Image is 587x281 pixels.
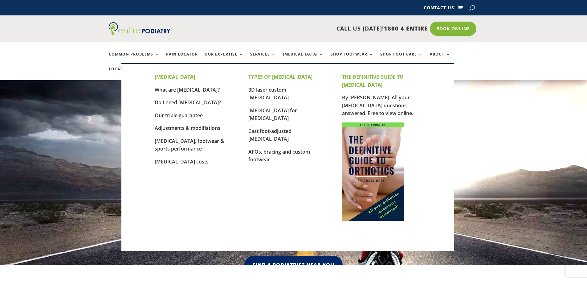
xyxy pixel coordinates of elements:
[155,138,224,152] a: [MEDICAL_DATA], footwear & sports performance
[166,52,198,65] a: Pain Locator
[248,148,310,163] a: AFOs, bracing and custom footwear
[250,52,276,65] a: Services
[155,158,209,165] a: [MEDICAL_DATA] costs
[244,256,343,275] a: Find A Podiatrist Near You
[109,67,140,80] a: Locations
[424,6,454,12] a: Contact Us
[248,73,312,80] strong: TYPES OF [MEDICAL_DATA]
[248,128,291,143] a: Cast foot-adjusted [MEDICAL_DATA]
[155,125,220,131] a: Adjustments & modifiations
[384,25,428,32] span: 1800 4 ENTIRE
[109,22,170,35] img: logo (1)
[331,52,373,65] a: Shop Footwear
[155,86,220,93] a: What are [MEDICAL_DATA]?
[205,52,243,65] a: Our Expertise
[194,25,428,33] p: CALL US [DATE]!
[342,73,404,88] strong: THE DEFINITIVE GUIDE TO [MEDICAL_DATA]
[430,52,450,65] a: About
[155,73,195,80] strong: [MEDICAL_DATA]
[109,52,159,65] a: Common Problems
[342,122,404,221] img: Cover for The Definitive Guide to Orthotics by Chris Hope of Entire Podiatry
[155,112,203,119] a: Our triple guarantee
[380,52,423,65] a: Shop Foot Care
[430,22,476,36] a: Book Online
[248,107,297,122] a: [MEDICAL_DATA] for [MEDICAL_DATA]
[109,30,170,36] a: Entire Podiatry
[248,86,289,101] a: 3D laser custom [MEDICAL_DATA]
[283,52,324,65] a: [MEDICAL_DATA]
[342,94,413,117] a: By [PERSON_NAME]. All your [MEDICAL_DATA] questions answered. Free to view online.
[155,99,221,106] a: Do I need [MEDICAL_DATA]?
